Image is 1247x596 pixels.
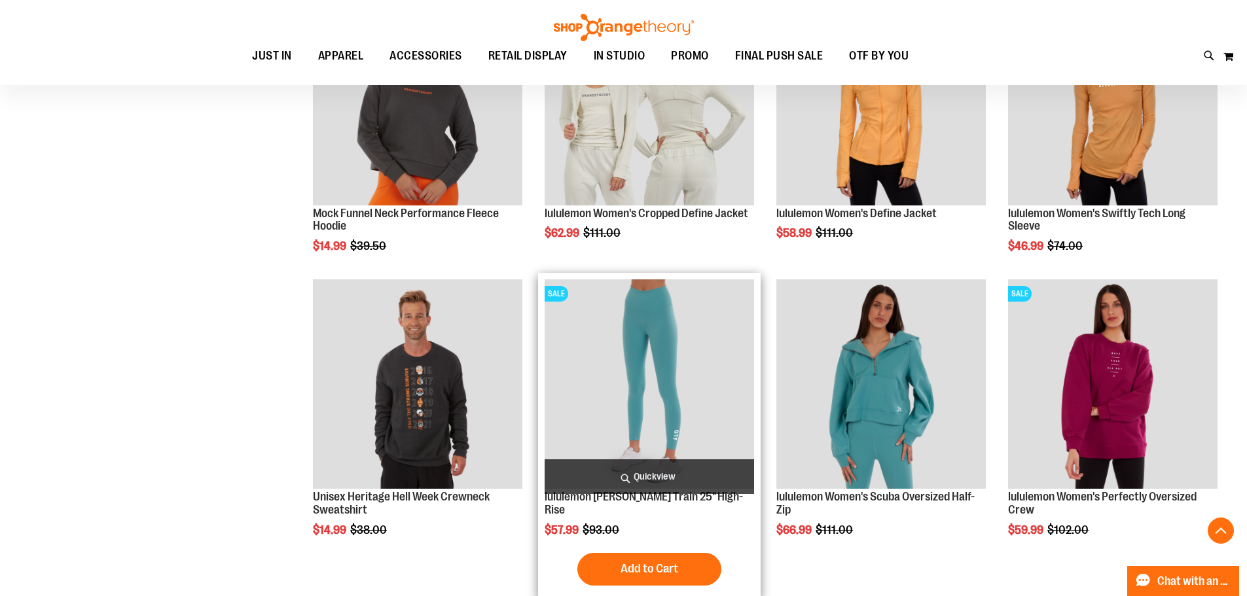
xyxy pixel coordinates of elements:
span: SALE [1008,286,1032,302]
span: $93.00 [583,523,621,536]
a: PROMO [658,41,722,71]
img: Shop Orangetheory [552,14,696,41]
span: ACCESSORIES [389,41,462,71]
a: lululemon Women's Perfectly Oversized Crew [1008,490,1197,516]
span: SALE [545,286,568,302]
a: Unisex Heritage Hell Week Crewneck Sweatshirt [313,490,490,516]
span: $46.99 [1008,239,1045,253]
span: $57.99 [545,523,581,536]
button: Chat with an Expert [1127,566,1240,596]
span: OTF BY YOU [849,41,909,71]
img: Product image for lululemon Womens Wunder Train High-Rise Tight 25in [545,279,754,489]
div: product [306,273,529,569]
a: lululemon [PERSON_NAME] Train 25" High-Rise [545,490,743,516]
button: Add to Cart [577,553,721,586]
span: $111.00 [816,523,855,536]
img: Product image for Unisex Heritage Hell Week Crewneck Sweatshirt [313,279,522,489]
a: lululemon Women's Define Jacket [776,207,937,220]
a: JUST IN [239,41,305,71]
span: $111.00 [583,226,623,239]
a: Product image for lululemon Womens Wunder Train High-Rise Tight 25inSALE [545,279,754,491]
a: OTF BY YOU [836,41,922,71]
span: RETAIL DISPLAY [488,41,568,71]
a: lululemon Women's Scuba Oversized Half-Zip [776,490,975,516]
span: $59.99 [1008,523,1045,536]
span: $74.00 [1047,239,1085,253]
span: IN STUDIO [594,41,645,71]
a: FINAL PUSH SALE [722,41,837,71]
a: ACCESSORIES [376,41,475,71]
span: $111.00 [816,226,855,239]
span: FINAL PUSH SALE [735,41,823,71]
a: RETAIL DISPLAY [475,41,581,71]
span: $14.99 [313,523,348,536]
a: IN STUDIO [581,41,659,71]
span: JUST IN [252,41,292,71]
span: $38.00 [350,523,389,536]
span: $66.99 [776,523,814,536]
img: Product image for lululemon Womens Scuba Oversized Half Zip [776,279,986,489]
span: Chat with an Expert [1157,575,1231,587]
a: Product image for lululemon Womens Perfectly Oversized CrewSALE [1008,279,1218,491]
a: lululemon Women's Swiftly Tech Long Sleeve [1008,207,1185,233]
div: product [1002,273,1224,569]
span: APPAREL [318,41,364,71]
span: $14.99 [313,239,348,253]
span: $58.99 [776,226,814,239]
a: Product image for Unisex Heritage Hell Week Crewneck Sweatshirt [313,279,522,491]
button: Back To Top [1208,517,1234,544]
div: product [770,273,992,569]
span: $62.99 [545,226,581,239]
a: Quickview [545,459,754,494]
span: $102.00 [1047,523,1091,536]
a: lululemon Women's Cropped Define Jacket [545,207,748,220]
span: Add to Cart [621,561,678,576]
img: Product image for lululemon Womens Perfectly Oversized Crew [1008,279,1218,489]
a: APPAREL [305,41,377,71]
a: Product image for lululemon Womens Scuba Oversized Half Zip [776,279,986,491]
span: PROMO [671,41,709,71]
span: $39.50 [350,239,388,253]
a: Mock Funnel Neck Performance Fleece Hoodie [313,207,499,233]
